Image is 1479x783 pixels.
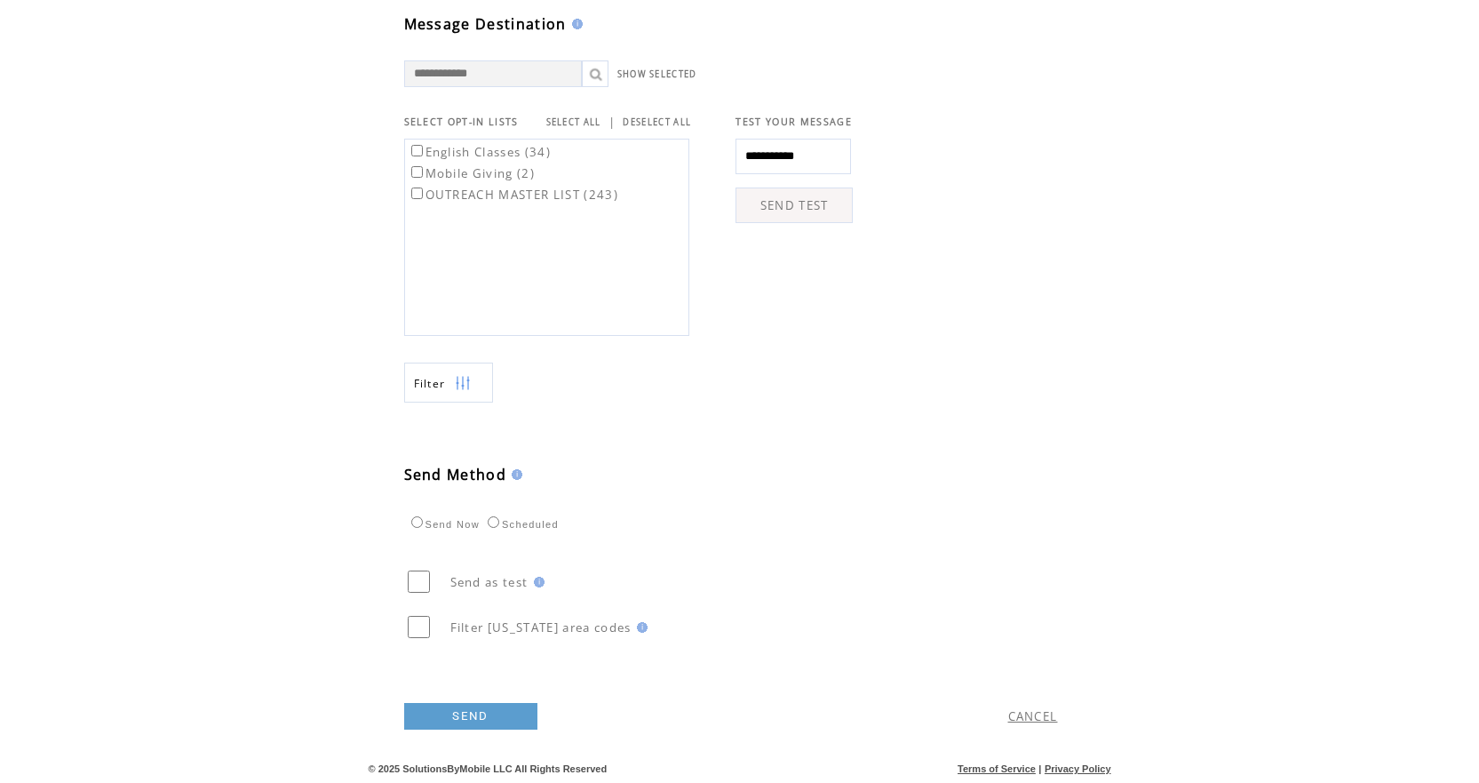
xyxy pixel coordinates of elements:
img: help.gif [529,577,545,587]
a: Filter [404,363,493,403]
span: Send Method [404,465,507,484]
input: Send Now [411,516,423,528]
input: English Classes (34) [411,145,423,156]
label: Scheduled [483,519,559,530]
span: Show filters [414,376,446,391]
label: Mobile Giving (2) [408,165,536,181]
label: OUTREACH MASTER LIST (243) [408,187,619,203]
label: Send Now [407,519,480,530]
img: help.gif [567,19,583,29]
a: Privacy Policy [1045,763,1111,774]
input: Scheduled [488,516,499,528]
span: SELECT OPT-IN LISTS [404,116,519,128]
a: SHOW SELECTED [617,68,697,80]
span: TEST YOUR MESSAGE [736,116,852,128]
input: OUTREACH MASTER LIST (243) [411,188,423,199]
span: Send as test [450,574,529,590]
a: SEND TEST [736,188,853,223]
span: Filter [US_STATE] area codes [450,619,632,635]
a: DESELECT ALL [623,116,691,128]
a: CANCEL [1008,708,1058,724]
img: help.gif [632,622,648,633]
span: | [608,114,616,130]
img: help.gif [506,469,522,480]
span: © 2025 SolutionsByMobile LLC All Rights Reserved [369,763,608,774]
input: Mobile Giving (2) [411,166,423,178]
a: SEND [404,703,537,730]
span: | [1038,763,1041,774]
a: SELECT ALL [546,116,601,128]
label: English Classes (34) [408,144,552,160]
a: Terms of Service [958,763,1036,774]
span: Message Destination [404,14,567,34]
img: filters.png [455,364,471,403]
